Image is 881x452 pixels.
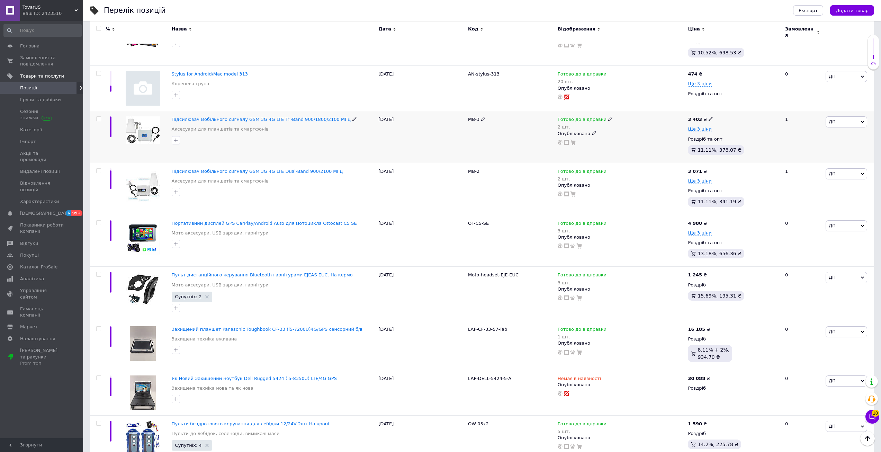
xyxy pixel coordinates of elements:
[688,272,702,277] b: 1 245
[126,220,160,255] img: Портативный дисплей GPS для мотоцикла CarPlay/Android Auto Ottocast C5 SE
[698,199,741,204] span: 11.11%, 341.19 ₴
[688,178,711,184] span: Ще 3 ціни
[688,116,713,123] div: ₴
[558,176,606,181] div: 2 шт.
[558,272,606,280] span: Готово до відправки
[793,5,824,16] button: Експорт
[20,264,57,270] span: Каталог ProSale
[688,220,707,227] div: ₴
[104,7,166,14] div: Перелік позицій
[558,221,606,228] span: Готово до відправки
[799,8,818,13] span: Експорт
[20,85,37,91] span: Позиції
[71,210,83,216] span: 99+
[20,287,64,300] span: Управління сайтом
[868,61,879,66] div: 2%
[781,267,824,321] div: 0
[23,10,83,17] div: Ваш ID: 2423510
[172,178,269,184] a: Аксесуари для планшетів та смартфонів
[829,119,835,124] span: Дії
[23,4,74,10] span: TovarUS
[468,169,479,174] span: MB-2
[172,81,209,87] a: Коренева група
[688,240,779,246] div: Роздріб та опт
[698,354,720,360] span: 934.70 ₴
[688,376,705,381] b: 30 088
[172,327,362,332] a: Захищений планшет Panasonic Toughbook CF-33 (i5-7200U)4G/GPS сенсорний б/в
[172,272,353,277] span: Пульт дистанційного керування Bluetooth гарнітурами EJEAS EUC. На кермо
[688,431,779,437] div: Роздріб
[172,376,337,381] span: Як Новий Захищений ноутбук Dell Rugged 5424 (i5-8350U) LTE/4G GPS
[688,336,779,342] div: Роздріб
[781,66,824,111] div: 0
[558,124,613,130] div: 2 шт.
[688,272,707,278] div: ₴
[20,324,38,330] span: Маркет
[688,326,710,333] div: ₴
[126,272,160,307] img: Пульт дистанционного управления Bluetooth гарнитурами EJEAS EUC. На руль
[558,182,685,188] div: Опубліковано
[20,198,59,205] span: Характеристики
[378,26,391,32] span: Дата
[865,410,879,424] button: Чат з покупцем18
[558,429,606,434] div: 5 шт.
[688,26,700,32] span: Ціна
[172,230,269,236] a: Мото аксесуари. USB зарядки, гарнітури
[175,443,202,447] span: Супутніх: 4
[172,221,357,226] span: Портативний дисплей GPS CarPlay/Android Auto для мотоцикла Ottocast C5 SE
[688,327,705,332] b: 16 185
[558,340,685,346] div: Опубліковано
[172,26,187,32] span: Назва
[172,71,248,77] span: Stylus for Android/Mac model 313
[698,50,741,55] span: 10.52%, 698.53 ₴
[558,228,606,233] div: 3 шт.
[377,66,466,111] div: [DATE]
[558,435,685,441] div: Опубліковано
[829,378,835,383] span: Дії
[172,385,253,391] a: Захищена техніка нова та як нова
[688,385,779,391] div: Роздріб
[66,210,71,216] span: 6
[688,168,707,175] div: ₴
[172,117,351,122] a: Підсилювач мобільного сигналу GSM 3G 4G LTE Tri-Band 900/1800/2100 МГц
[688,117,702,122] b: 3 403
[468,26,478,32] span: Код
[377,111,466,163] div: [DATE]
[830,5,874,16] button: Додати товар
[558,382,685,388] div: Опубліковано
[688,282,779,288] div: Роздріб
[20,127,42,133] span: Категорії
[468,71,500,77] span: AN-stylus-313
[20,168,60,175] span: Видалені позиції
[860,431,875,446] button: Наверх
[558,71,606,79] span: Готово до відправки
[20,252,39,258] span: Покупці
[377,163,466,215] div: [DATE]
[558,79,606,84] div: 20 шт.
[558,280,606,285] div: 3 шт.
[698,442,738,447] span: 14.2%, 225.78 ₴
[558,169,606,176] span: Готово до відправки
[781,370,824,415] div: 0
[20,73,64,79] span: Товари та послуги
[172,421,329,426] span: Пульти бездротового керування для лебідки 12/24V 2шт На кроні
[20,336,55,342] span: Налаштування
[172,169,343,174] a: Підсилювач мобільного сигналу GSM 3G 4G LTE Dual-Band 900/2100 МГц
[20,210,71,216] span: [DEMOGRAPHIC_DATA]
[377,267,466,321] div: [DATE]
[688,169,702,174] b: 3 071
[829,171,835,176] span: Дії
[781,111,824,163] div: 1
[468,221,489,226] span: OT-C5-SE
[781,321,824,370] div: 0
[20,360,64,366] div: Prom топ
[468,376,511,381] span: LAP-DELL-5424-5-A
[126,116,160,144] img: Усилитель мобильного сигнала GSM 3G 4G LTE Tri-Band 900/1800/2100 МГц
[688,188,779,194] div: Роздріб та опт
[829,329,835,334] span: Дії
[106,26,110,32] span: %
[20,276,44,282] span: Аналітика
[558,286,685,292] div: Опубліковано
[688,81,711,87] span: Ще 3 ціни
[172,336,237,342] a: Захищена техніка вживана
